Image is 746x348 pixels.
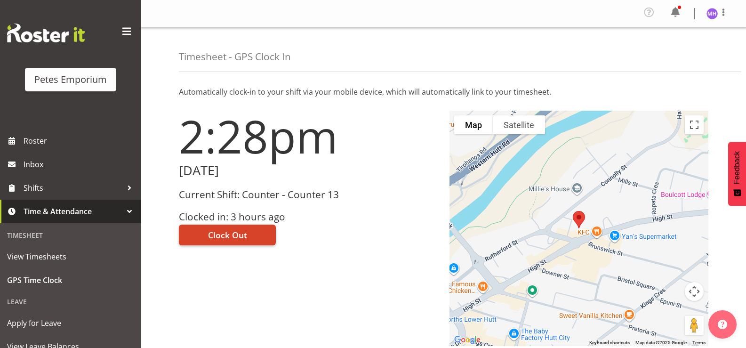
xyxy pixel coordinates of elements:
[179,211,438,222] h3: Clocked in: 3 hours ago
[24,134,136,148] span: Roster
[2,268,139,292] a: GPS Time Clock
[718,320,727,329] img: help-xxl-2.png
[179,86,708,97] p: Automatically clock-in to your shift via your mobile device, which will automatically link to you...
[2,292,139,311] div: Leave
[179,189,438,200] h3: Current Shift: Counter - Counter 13
[2,245,139,268] a: View Timesheets
[589,340,630,346] button: Keyboard shortcuts
[208,229,247,241] span: Clock Out
[179,111,438,162] h1: 2:28pm
[179,163,438,178] h2: [DATE]
[7,273,134,287] span: GPS Time Clock
[685,316,704,335] button: Drag Pegman onto the map to open Street View
[179,225,276,245] button: Clock Out
[7,316,134,330] span: Apply for Leave
[685,115,704,134] button: Toggle fullscreen view
[692,340,706,345] a: Terms (opens in new tab)
[2,311,139,335] a: Apply for Leave
[706,8,718,19] img: mackenzie-halford4471.jpg
[34,73,107,87] div: Petes Emporium
[7,250,134,264] span: View Timesheets
[24,157,136,171] span: Inbox
[7,24,85,42] img: Rosterit website logo
[728,142,746,206] button: Feedback - Show survey
[24,204,122,219] span: Time & Attendance
[179,51,291,62] h4: Timesheet - GPS Clock In
[24,181,122,195] span: Shifts
[685,282,704,301] button: Map camera controls
[733,151,741,184] span: Feedback
[635,340,687,345] span: Map data ©2025 Google
[2,226,139,245] div: Timesheet
[452,334,483,346] a: Open this area in Google Maps (opens a new window)
[452,334,483,346] img: Google
[493,115,545,134] button: Show satellite imagery
[454,115,493,134] button: Show street map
